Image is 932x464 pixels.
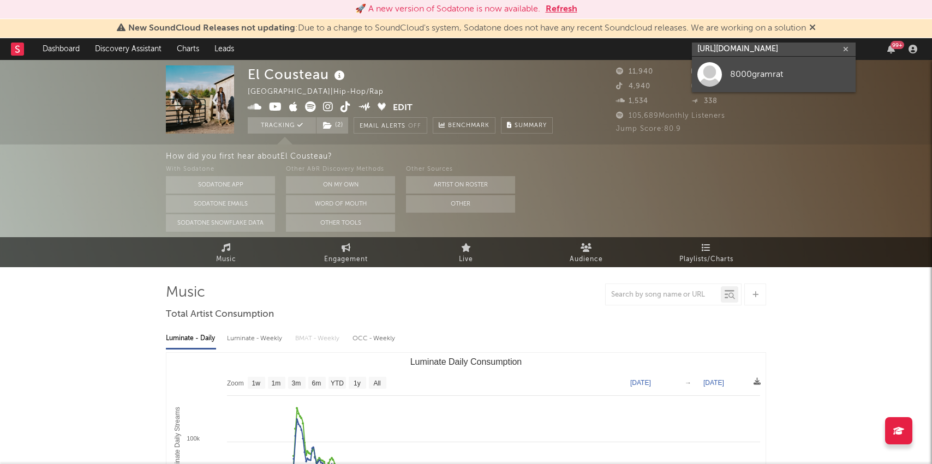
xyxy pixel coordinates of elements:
[316,117,348,134] button: (2)
[448,119,489,132] span: Benchmark
[354,117,427,134] button: Email AlertsOff
[128,24,806,33] span: : Due to a change to SoundCloud's system, Sodatone does not have any recent Soundcloud releases. ...
[166,237,286,267] a: Music
[128,24,295,33] span: New SoundCloud Releases not updating
[331,379,344,387] text: YTD
[187,435,200,442] text: 100k
[324,253,368,266] span: Engagement
[227,379,244,387] text: Zoom
[35,38,87,60] a: Dashboard
[459,253,473,266] span: Live
[616,98,648,105] span: 1,534
[515,123,547,129] span: Summary
[570,253,603,266] span: Audience
[887,45,895,53] button: 99+
[355,3,540,16] div: 🚀 A new version of Sodatone is now available.
[703,379,724,387] text: [DATE]
[272,379,281,387] text: 1m
[630,379,651,387] text: [DATE]
[691,83,729,90] span: 10,200
[166,176,275,194] button: Sodatone App
[685,379,691,387] text: →
[166,214,275,232] button: Sodatone Snowflake Data
[809,24,816,33] span: Dismiss
[408,123,421,129] em: Off
[166,150,932,163] div: How did you first hear about El Cousteau ?
[692,57,856,92] a: 8000gramrat
[227,329,284,348] div: Luminate - Weekly
[292,379,301,387] text: 3m
[730,68,850,81] div: 8000gramrat
[679,253,733,266] span: Playlists/Charts
[248,86,409,99] div: [GEOGRAPHIC_DATA] | Hip-Hop/Rap
[616,125,681,132] span: Jump Score: 80.9
[501,117,553,134] button: Summary
[166,308,274,321] span: Total Artist Consumption
[606,291,721,299] input: Search by song name or URL
[373,379,380,387] text: All
[286,214,395,232] button: Other Tools
[691,98,718,105] span: 338
[526,237,646,267] a: Audience
[286,176,395,194] button: On My Own
[406,176,515,194] button: Artist on Roster
[87,38,169,60] a: Discovery Assistant
[166,329,216,348] div: Luminate - Daily
[166,195,275,213] button: Sodatone Emails
[248,117,316,134] button: Tracking
[410,357,522,366] text: Luminate Daily Consumption
[546,3,577,16] button: Refresh
[286,163,395,176] div: Other A&R Discovery Methods
[891,41,904,49] div: 99 +
[393,101,413,115] button: Edit
[691,68,730,75] span: 22,486
[207,38,242,60] a: Leads
[248,65,348,83] div: El Cousteau
[166,163,275,176] div: With Sodatone
[286,195,395,213] button: Word Of Mouth
[353,329,396,348] div: OCC - Weekly
[406,163,515,176] div: Other Sources
[616,83,650,90] span: 4,940
[286,237,406,267] a: Engagement
[312,379,321,387] text: 6m
[354,379,361,387] text: 1y
[252,379,261,387] text: 1w
[646,237,766,267] a: Playlists/Charts
[692,43,856,56] input: Search for artists
[169,38,207,60] a: Charts
[616,112,725,119] span: 105,689 Monthly Listeners
[216,253,236,266] span: Music
[433,117,495,134] a: Benchmark
[406,195,515,213] button: Other
[406,237,526,267] a: Live
[616,68,653,75] span: 11,940
[316,117,349,134] span: ( 2 )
